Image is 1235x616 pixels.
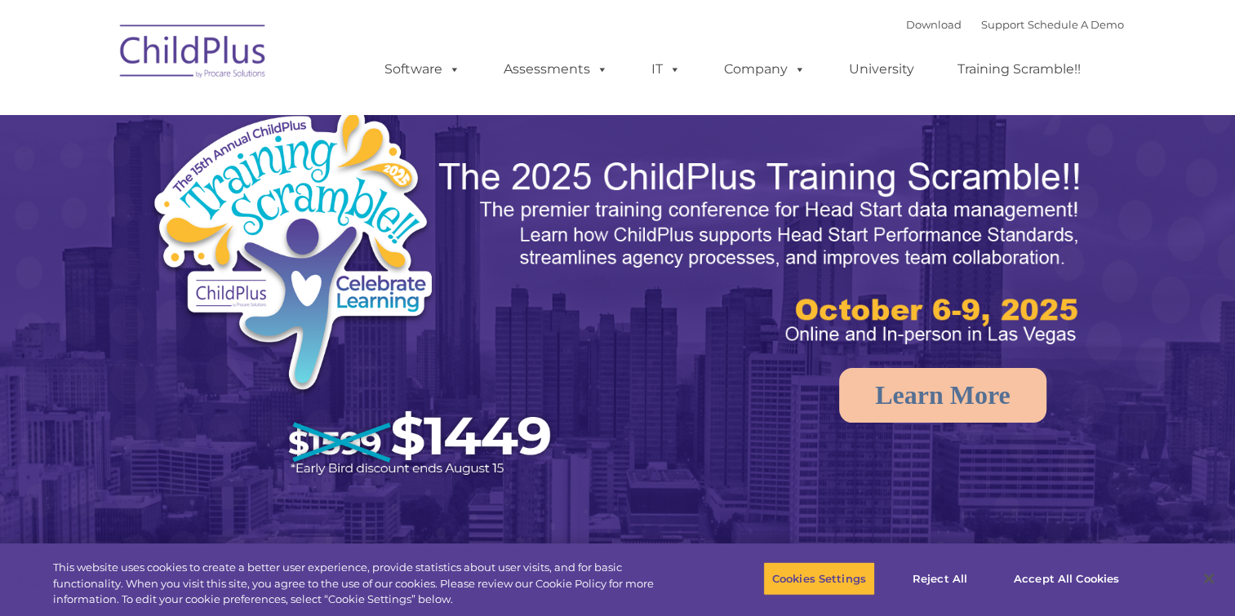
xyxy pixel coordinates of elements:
a: University [833,53,931,86]
a: Support [981,18,1024,31]
a: Training Scramble!! [941,53,1097,86]
font: | [906,18,1124,31]
a: Learn More [839,368,1046,423]
a: Company [708,53,822,86]
a: IT [635,53,697,86]
button: Close [1191,561,1227,596]
a: Download [906,18,962,31]
img: ChildPlus by Procare Solutions [112,13,275,95]
span: Last name [227,108,277,120]
div: This website uses cookies to create a better user experience, provide statistics about user visit... [53,560,679,608]
a: Assessments [487,53,624,86]
a: Software [368,53,477,86]
button: Cookies Settings [763,561,875,596]
button: Reject All [889,561,991,596]
span: Phone number [227,175,296,187]
button: Accept All Cookies [1005,561,1128,596]
a: Schedule A Demo [1028,18,1124,31]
